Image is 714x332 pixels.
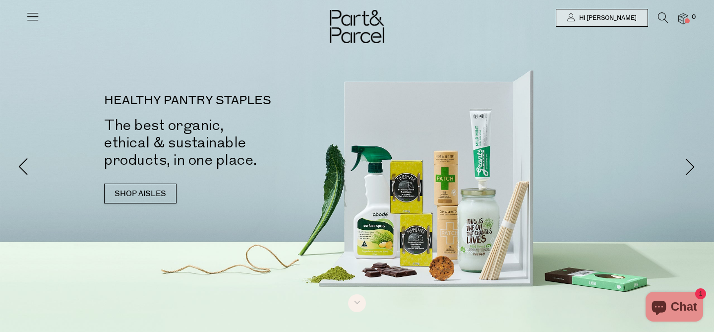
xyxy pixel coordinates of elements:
h2: The best organic, ethical & sustainable products, in one place. [104,117,372,169]
img: Part&Parcel [330,10,384,43]
a: 0 [678,13,688,24]
a: SHOP AISLES [104,184,177,203]
span: 0 [689,13,698,22]
span: Hi [PERSON_NAME] [577,14,637,22]
a: Hi [PERSON_NAME] [556,9,648,27]
inbox-online-store-chat: Shopify online store chat [643,292,706,324]
p: HEALTHY PANTRY STAPLES [104,95,372,107]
